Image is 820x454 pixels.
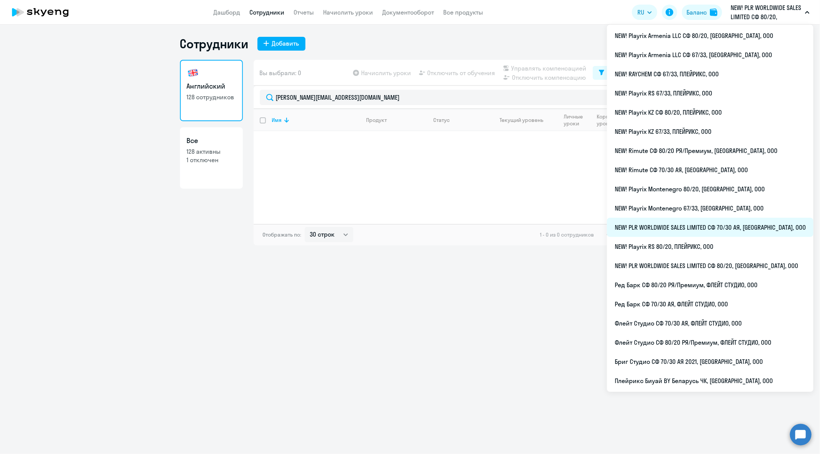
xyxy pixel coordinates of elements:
[272,117,360,123] div: Имя
[187,67,199,79] img: english
[727,3,813,21] button: NEW! PLR WORLDWIDE SALES LIMITED СФ 80/20, [GEOGRAPHIC_DATA], ООО
[564,113,586,127] div: Личные уроки
[250,8,285,16] a: Сотрудники
[260,90,634,105] input: Поиск по имени, email, продукту или статусу
[257,37,305,51] button: Добавить
[597,113,619,127] div: Корп. уроки
[710,8,718,16] img: balance
[294,8,314,16] a: Отчеты
[597,113,614,127] div: Корп. уроки
[434,117,450,123] div: Статус
[682,5,722,20] button: Балансbalance
[564,113,591,127] div: Личные уроки
[632,5,657,20] button: RU
[637,8,644,17] span: RU
[187,147,236,156] p: 128 активны
[434,117,486,123] div: Статус
[323,8,373,16] a: Начислить уроки
[260,68,302,77] span: Вы выбрали: 0
[187,93,236,101] p: 128 сотрудников
[500,117,543,123] div: Текущий уровень
[731,3,802,21] p: NEW! PLR WORLDWIDE SALES LIMITED СФ 80/20, [GEOGRAPHIC_DATA], ООО
[383,8,434,16] a: Документооборот
[272,117,282,123] div: Имя
[593,66,634,80] button: Фильтр
[180,127,243,189] a: Все128 активны1 отключен
[187,136,236,146] h3: Все
[187,81,236,91] h3: Английский
[686,8,707,17] div: Баланс
[540,231,594,238] span: 1 - 0 из 0 сотрудников
[493,117,558,123] div: Текущий уровень
[272,39,299,48] div: Добавить
[607,25,813,392] ul: RU
[263,231,302,238] span: Отображать по:
[214,8,241,16] a: Дашборд
[187,156,236,164] p: 1 отключен
[366,117,387,123] div: Продукт
[444,8,483,16] a: Все продукты
[366,117,427,123] div: Продукт
[180,36,248,51] h1: Сотрудники
[180,60,243,121] a: Английский128 сотрудников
